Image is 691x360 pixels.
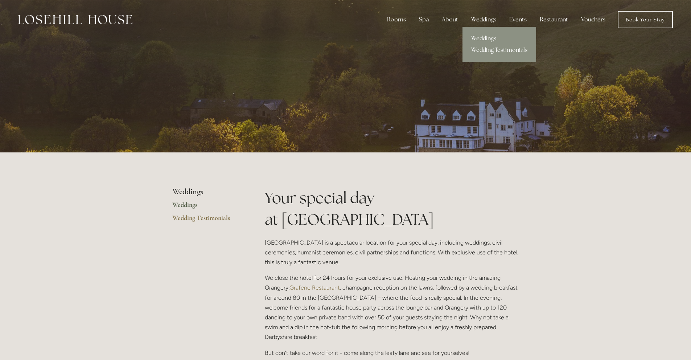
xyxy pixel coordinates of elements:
img: Losehill House [18,15,132,24]
p: But don’t take our word for it - come along the leafy lane and see for yourselves! [265,348,519,358]
div: Restaurant [534,12,574,27]
div: Events [503,12,532,27]
h1: Your special day at [GEOGRAPHIC_DATA] [265,187,519,230]
div: Weddings [465,12,502,27]
a: Wedding Testimonials [172,214,242,227]
a: Wedding Testimonials [462,44,536,56]
div: Spa [413,12,435,27]
p: [GEOGRAPHIC_DATA] is a spectacular location for your special day, including weddings, civil cerem... [265,238,519,267]
li: Weddings [172,187,242,197]
a: Book Your Stay [618,11,673,28]
p: We close the hotel for 24 hours for your exclusive use. Hosting your wedding in the amazing Orang... [265,273,519,342]
a: Grafene Restaurant [289,284,340,291]
div: About [436,12,464,27]
a: Weddings [462,33,536,44]
div: Rooms [381,12,412,27]
a: Weddings [172,201,242,214]
a: Vouchers [575,12,611,27]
